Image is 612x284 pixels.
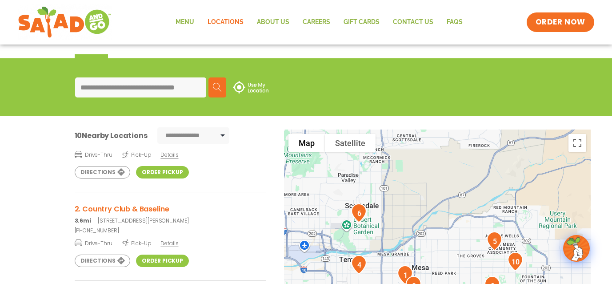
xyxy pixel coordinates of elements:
div: 10 [504,248,527,275]
a: Order Pickup [136,255,189,267]
a: Drive-Thru Pick-Up Details [75,236,266,247]
span: Pick-Up [122,150,152,159]
a: Menu [169,12,201,32]
a: Directions [75,166,130,179]
div: 6 [348,200,370,226]
a: Directions [75,255,130,267]
div: 5 [483,228,506,254]
span: ORDER NOW [536,17,585,28]
button: Show satellite imagery [325,134,376,152]
a: Contact Us [386,12,440,32]
nav: Menu [169,12,469,32]
span: Details [160,239,178,247]
a: FAQs [440,12,469,32]
button: Show street map [288,134,325,152]
img: use-location.svg [233,81,268,93]
span: Pick-Up [122,239,152,247]
img: search.svg [213,83,222,92]
span: Drive-Thru [75,150,112,159]
img: new-SAG-logo-768×292 [18,4,112,40]
strong: 3.6mi [75,217,91,224]
div: 4 [348,252,370,278]
a: Careers [296,12,337,32]
div: Nearby Locations [75,130,148,141]
span: Details [160,151,178,158]
a: Drive-Thru Pick-Up Details [75,148,266,159]
a: [PHONE_NUMBER] [75,227,266,235]
a: GIFT CARDS [337,12,386,32]
a: ORDER NOW [527,12,594,32]
a: 2. Country Club & Baseline 3.6mi[STREET_ADDRESS][PERSON_NAME] [75,203,266,225]
a: Locations [201,12,250,32]
p: [STREET_ADDRESS][PERSON_NAME] [75,217,266,225]
span: Drive-Thru [75,239,112,247]
img: wpChatIcon [564,236,589,261]
button: Toggle fullscreen view [568,134,586,152]
h3: 2. Country Club & Baseline [75,203,266,215]
span: 10 [75,130,82,141]
a: About Us [250,12,296,32]
a: Order Pickup [136,166,189,179]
